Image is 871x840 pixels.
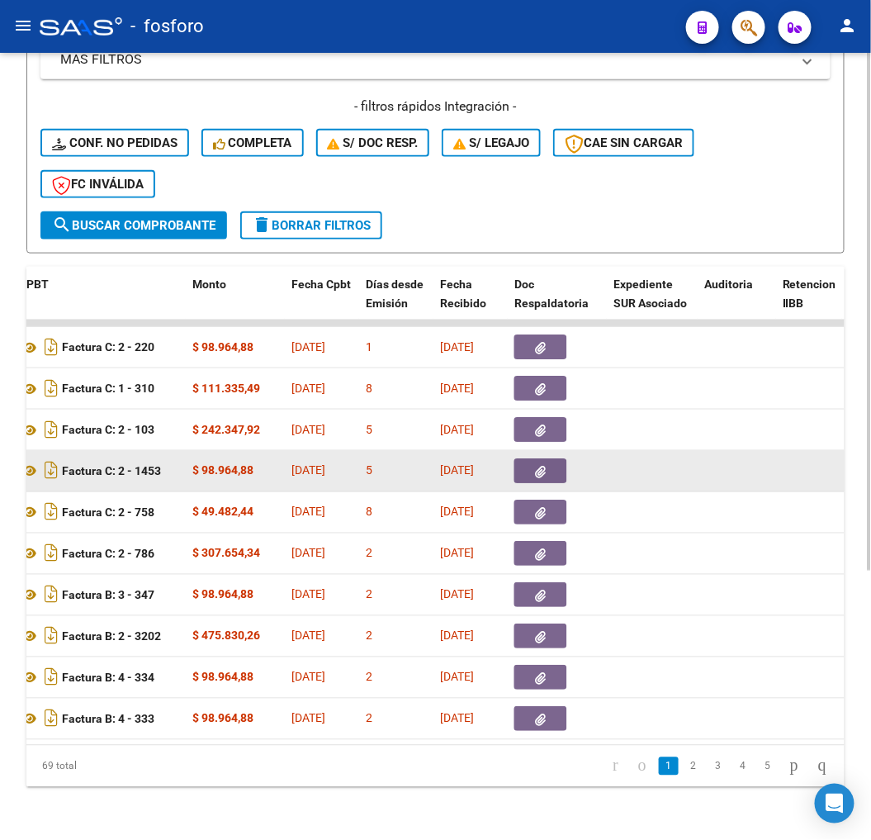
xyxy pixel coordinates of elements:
span: [DATE] [440,588,474,601]
span: S/ Doc Resp. [328,135,419,150]
span: Buscar Comprobante [52,218,215,233]
button: S/ Doc Resp. [316,129,430,157]
button: Buscar Comprobante [40,211,227,240]
span: [DATE] [291,340,325,354]
strong: Factura C: 2 - 758 [62,506,154,520]
i: Descargar documento [40,499,62,525]
mat-icon: menu [13,16,33,36]
li: page 5 [755,752,780,781]
h4: - filtros rápidos Integración - [40,97,831,116]
datatable-header-cell: Auditoria [698,267,776,339]
strong: Factura B: 4 - 334 [62,672,154,685]
datatable-header-cell: Días desde Emisión [359,267,433,339]
span: Retencion IIBB [783,278,836,310]
i: Descargar documento [40,664,62,691]
span: [DATE] [440,382,474,395]
a: go to first page [605,757,626,776]
span: S/ legajo [453,135,529,150]
strong: Factura C: 1 - 310 [62,382,154,396]
button: Completa [201,129,304,157]
span: Completa [213,135,292,150]
span: Conf. no pedidas [52,135,178,150]
i: Descargar documento [40,540,62,567]
div: Open Intercom Messenger [815,784,854,823]
span: [DATE] [291,505,325,519]
span: 8 [366,382,372,395]
a: go to previous page [631,757,654,776]
span: 5 [366,464,372,477]
span: 8 [366,505,372,519]
strong: $ 111.335,49 [192,382,260,395]
datatable-header-cell: Fecha Recibido [433,267,508,339]
span: [DATE] [291,423,325,436]
button: FC Inválida [40,170,155,198]
strong: $ 98.964,88 [192,464,253,477]
i: Descargar documento [40,705,62,732]
strong: Factura B: 3 - 347 [62,589,154,602]
span: Expediente SUR Asociado [613,278,687,310]
button: Borrar Filtros [240,211,382,240]
i: Descargar documento [40,581,62,608]
li: page 2 [681,752,706,781]
a: go to last page [811,757,834,776]
span: 2 [366,547,372,560]
datatable-header-cell: Fecha Cpbt [285,267,359,339]
span: Auditoria [704,278,753,291]
span: 2 [366,629,372,643]
strong: $ 242.347,92 [192,423,260,436]
span: Doc Respaldatoria [514,278,589,310]
li: page 4 [731,752,755,781]
datatable-header-cell: CPBT [12,267,186,339]
strong: $ 98.964,88 [192,340,253,354]
strong: $ 98.964,88 [192,671,253,684]
strong: $ 98.964,88 [192,588,253,601]
a: 4 [733,757,753,776]
span: Borrar Filtros [252,218,371,233]
a: 1 [659,757,679,776]
span: 2 [366,712,372,725]
a: 5 [758,757,778,776]
span: [DATE] [291,464,325,477]
i: Descargar documento [40,416,62,443]
li: page 1 [656,752,681,781]
strong: $ 475.830,26 [192,629,260,643]
span: Fecha Cpbt [291,278,351,291]
strong: Factura C: 2 - 103 [62,424,154,437]
a: 2 [684,757,703,776]
li: page 3 [706,752,731,781]
mat-expansion-panel-header: MAS FILTROS [40,40,831,79]
i: Descargar documento [40,334,62,360]
strong: Factura B: 4 - 333 [62,713,154,726]
mat-icon: delete [252,215,272,235]
span: Monto [192,278,226,291]
span: [DATE] [291,712,325,725]
button: CAE SIN CARGAR [553,129,694,157]
span: [DATE] [291,588,325,601]
mat-panel-title: MAS FILTROS [60,50,791,69]
span: [DATE] [291,671,325,684]
i: Descargar documento [40,375,62,401]
div: 69 total [26,746,187,787]
strong: Factura C: 2 - 220 [62,341,154,354]
span: 2 [366,588,372,601]
datatable-header-cell: Doc Respaldatoria [508,267,607,339]
strong: Factura B: 2 - 3202 [62,630,161,643]
span: [DATE] [291,547,325,560]
datatable-header-cell: Retencion IIBB [776,267,842,339]
span: [DATE] [440,671,474,684]
span: FC Inválida [52,177,144,192]
strong: $ 98.964,88 [192,712,253,725]
span: 1 [366,340,372,354]
strong: $ 307.654,34 [192,547,260,560]
span: CAE SIN CARGAR [565,135,683,150]
i: Descargar documento [40,458,62,484]
a: 3 [708,757,728,776]
button: S/ legajo [442,129,541,157]
span: Días desde Emisión [366,278,424,310]
strong: $ 49.482,44 [192,505,253,519]
span: CPBT [19,278,49,291]
a: go to next page [783,757,806,776]
span: [DATE] [440,629,474,643]
datatable-header-cell: Monto [186,267,285,339]
span: [DATE] [440,340,474,354]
